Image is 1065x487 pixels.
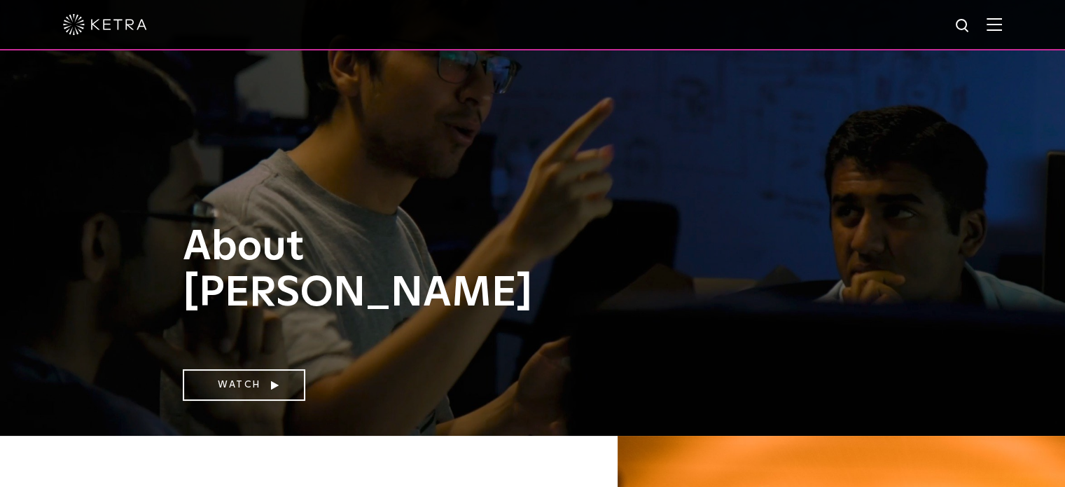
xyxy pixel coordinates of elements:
img: search icon [954,18,972,35]
img: Hamburger%20Nav.svg [987,18,1002,31]
img: ketra-logo-2019-white [63,14,147,35]
h1: About [PERSON_NAME] [183,224,554,352]
a: Watch [183,369,305,401]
